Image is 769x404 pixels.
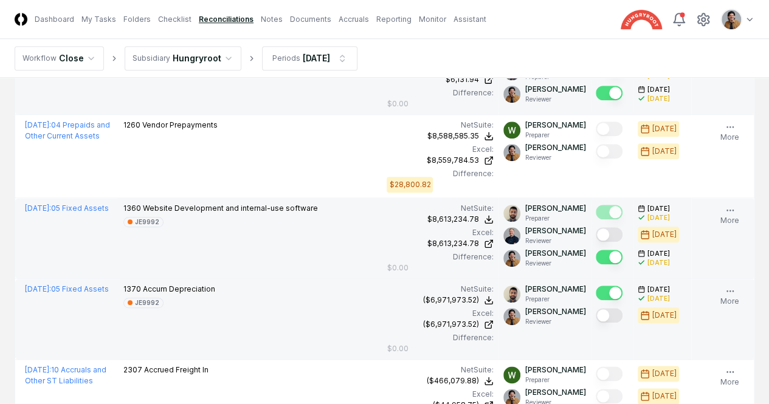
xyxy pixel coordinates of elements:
[376,14,412,25] a: Reporting
[144,365,209,374] span: Accrued Freight In
[652,368,677,379] div: [DATE]
[133,53,170,64] div: Subsidiary
[262,46,357,70] button: Periods[DATE]
[647,94,670,103] div: [DATE]
[427,131,479,142] div: $8,588,585.35
[419,14,446,25] a: Monitor
[427,131,494,142] button: $8,588,585.35
[718,365,742,390] button: More
[503,227,520,244] img: ACg8ocLvq7MjQV6RZF1_Z8o96cGG_vCwfvrLdMx8PuJaibycWA8ZaAE=s96-c
[596,144,622,159] button: Mark complete
[525,375,586,385] p: Preparer
[525,95,586,104] p: Reviewer
[143,204,318,213] span: Website Development and internal-use software
[596,389,622,403] button: Mark complete
[503,144,520,161] img: ACg8ocIj8Ed1971QfF93IUVvJX6lPm3y0CRToLvfAg4p8TYQk6NAZIo=s96-c
[15,46,357,70] nav: breadcrumb
[123,204,141,213] span: 1360
[123,284,141,293] span: 1370
[142,120,218,129] span: Vendor Prepayments
[427,214,479,225] div: $8,613,234.78
[423,295,494,306] button: ($6,971,973.52)
[718,120,742,145] button: More
[158,14,191,25] a: Checklist
[387,343,408,354] div: $0.00
[596,366,622,381] button: Mark complete
[25,204,51,213] span: [DATE] :
[647,85,670,94] span: [DATE]
[647,213,670,222] div: [DATE]
[143,284,215,293] span: Accum Depreciation
[423,319,479,330] div: ($6,971,973.52)
[423,295,479,306] div: ($6,971,973.52)
[596,286,622,300] button: Mark complete
[525,248,586,259] p: [PERSON_NAME]
[81,14,116,25] a: My Tasks
[387,98,408,109] div: $0.00
[387,120,493,131] div: NetSuite :
[647,204,670,213] span: [DATE]
[387,238,493,249] a: $8,613,234.78
[387,74,493,85] a: $6,131.94
[718,284,742,309] button: More
[387,168,493,179] div: Difference:
[123,365,142,374] span: 2307
[525,387,586,398] p: [PERSON_NAME]
[503,366,520,383] img: ACg8ocIK_peNeqvot3Ahh9567LsVhi0q3GD2O_uFDzmfmpbAfkCWeQ=s96-c
[596,86,622,100] button: Mark complete
[596,250,622,264] button: Mark complete
[647,285,670,294] span: [DATE]
[387,308,493,319] div: Excel:
[272,53,300,64] div: Periods
[387,227,493,238] div: Excel:
[652,310,677,321] div: [DATE]
[596,122,622,136] button: Mark complete
[525,214,586,223] p: Preparer
[387,252,493,262] div: Difference:
[427,375,479,386] div: ($466,079.88)
[387,332,493,343] div: Difference:
[525,84,586,95] p: [PERSON_NAME]
[647,258,670,267] div: [DATE]
[652,391,677,402] div: [DATE]
[15,13,27,26] img: Logo
[427,238,479,249] div: $8,613,234.78
[25,120,51,129] span: [DATE] :
[525,203,586,214] p: [PERSON_NAME]
[25,365,51,374] span: [DATE] :
[525,259,586,268] p: Reviewer
[339,14,369,25] a: Accruals
[525,295,586,304] p: Preparer
[290,14,331,25] a: Documents
[652,229,677,240] div: [DATE]
[446,74,479,85] div: $6,131.94
[25,120,110,140] a: [DATE]:04 Prepaids and Other Current Assets
[525,153,586,162] p: Reviewer
[387,389,493,400] div: Excel:
[525,306,586,317] p: [PERSON_NAME]
[525,284,586,295] p: [PERSON_NAME]
[652,146,677,157] div: [DATE]
[389,179,430,190] div: $28,800.82
[387,284,493,295] div: NetSuite :
[123,297,164,308] a: JE9992
[621,10,662,29] img: Hungryroot logo
[387,155,493,166] a: $8,559,784.53
[387,365,493,375] div: NetSuite :
[427,214,494,225] button: $8,613,234.78
[427,155,479,166] div: $8,559,784.53
[35,14,74,25] a: Dashboard
[525,120,586,131] p: [PERSON_NAME]
[503,286,520,303] img: d09822cc-9b6d-4858-8d66-9570c114c672_214030b4-299a-48fd-ad93-fc7c7aef54c6.png
[596,308,622,323] button: Mark complete
[596,205,622,219] button: Mark complete
[503,122,520,139] img: ACg8ocIK_peNeqvot3Ahh9567LsVhi0q3GD2O_uFDzmfmpbAfkCWeQ=s96-c
[387,319,493,330] a: ($6,971,973.52)
[25,284,109,293] a: [DATE]:05 Fixed Assets
[261,14,283,25] a: Notes
[25,365,106,385] a: [DATE]:10 Accruals and Other ST Liabilities
[453,14,486,25] a: Assistant
[525,236,586,245] p: Reviewer
[718,203,742,228] button: More
[303,52,330,64] div: [DATE]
